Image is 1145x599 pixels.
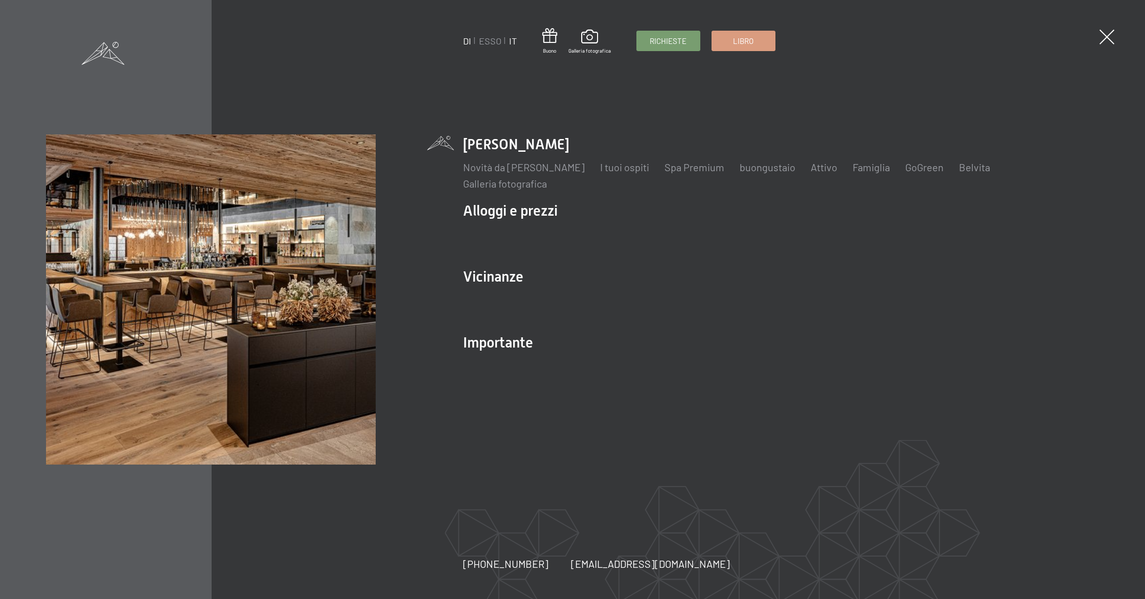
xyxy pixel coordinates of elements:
a: [PHONE_NUMBER] [463,557,548,571]
a: Buono [542,28,557,54]
a: IT [509,35,517,47]
font: Richieste [650,36,686,45]
a: Galleria fotografica [463,177,547,190]
a: Novità da [PERSON_NAME] [463,161,585,173]
a: [EMAIL_ADDRESS][DOMAIN_NAME] [571,557,730,571]
font: [PHONE_NUMBER] [463,558,548,570]
a: ESSO [479,35,501,47]
font: Libro [733,36,753,45]
font: [EMAIL_ADDRESS][DOMAIN_NAME] [571,558,730,570]
a: Richieste [637,31,700,51]
a: buongustaio [740,161,795,173]
font: Galleria fotografica [568,48,611,54]
a: I tuoi ospiti [600,161,649,173]
a: Galleria fotografica [568,30,611,54]
font: Buono [543,48,556,54]
a: Spa Premium [665,161,724,173]
a: Famiglia [853,161,890,173]
img: Wellness Hotel Alto Adige SCHWARZENSTEIN - Vacanze benessere nelle Alpi, escursioni e benessere [46,134,376,464]
a: DI [463,35,471,47]
a: Libro [712,31,775,51]
a: Belvita [959,161,990,173]
a: Attivo [811,161,837,173]
a: GoGreen [905,161,944,173]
